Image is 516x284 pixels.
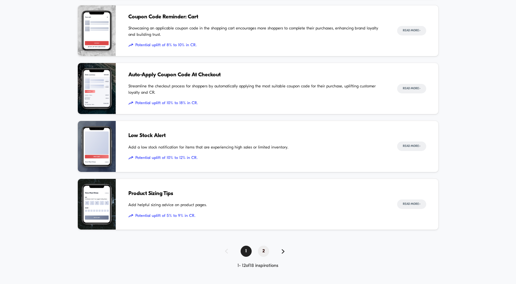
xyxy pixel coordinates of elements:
[77,263,439,268] div: 1 - 12 of 18 inspirations
[397,26,426,35] button: Read More>
[128,132,384,140] span: Low Stock Alert
[128,155,384,161] span: Potential uplift of 10% to 12% in CR.
[78,179,116,230] img: Add helpful sizing advice on product pages.
[128,42,384,48] span: Potential uplift of 8% to 10% in CR.
[397,142,426,151] button: Read More>
[128,144,384,151] span: Add a low stock notification for items that are experiencing high sales or limited inventory.
[128,25,384,38] span: Showcasing an applicable coupon code in the shopping cart encourages more shoppers to complete th...
[128,202,384,208] span: Add helpful sizing advice on product pages.
[397,199,426,209] button: Read More>
[128,83,384,96] span: Streamline the checkout process for shoppers by automatically applying the most suitable coupon c...
[128,100,384,106] span: Potential uplift of 10% to 18% in CR.
[128,13,384,21] span: Coupon Code Reminder: Cart
[128,71,384,79] span: Auto-Apply Coupon Code At Checkout
[78,5,116,56] img: Showcasing an applicable coupon code in the shopping cart encourages more shoppers to complete th...
[128,213,384,219] span: Potential uplift of 5% to 9% in CR.
[78,63,116,114] img: Streamline the checkout process for shoppers by automatically applying the most suitable coupon c...
[282,249,285,254] img: pagination forward
[128,190,384,198] span: Product Sizing Tips
[78,121,116,172] img: Add a low stock notification for items that are experiencing high sales or limited inventory.
[397,84,426,93] button: Read More>
[258,246,269,257] span: 2
[241,246,252,257] span: 1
